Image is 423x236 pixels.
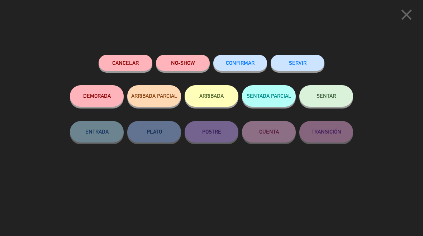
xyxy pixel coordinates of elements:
[213,55,267,71] button: CONFIRMAR
[185,85,238,107] button: ARRIBADA
[127,121,181,143] button: PLATO
[156,55,210,71] button: NO-SHOW
[131,93,177,99] span: ARRIBADA PARCIAL
[99,55,152,71] button: Cancelar
[70,121,124,143] button: ENTRADA
[185,121,238,143] button: POSTRE
[398,6,415,24] i: close
[317,93,336,99] span: SENTAR
[70,85,124,107] button: DEMORADA
[242,121,296,143] button: CUENTA
[226,60,255,66] span: CONFIRMAR
[299,121,353,143] button: TRANSICIÓN
[299,85,353,107] button: SENTAR
[127,85,181,107] button: ARRIBADA PARCIAL
[242,85,296,107] button: SENTADA PARCIAL
[395,5,418,27] button: close
[271,55,324,71] button: SERVIR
